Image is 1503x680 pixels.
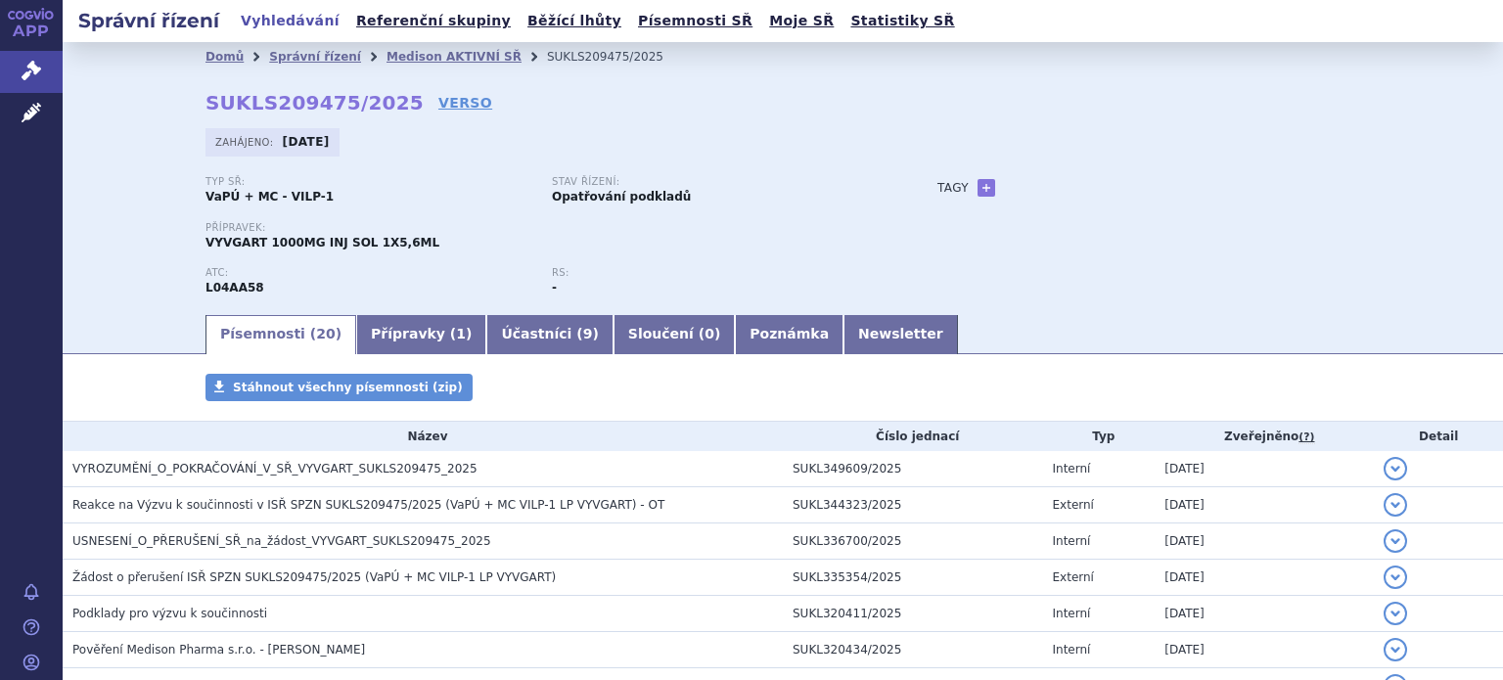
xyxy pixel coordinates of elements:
[72,643,365,657] span: Pověření Medison Pharma s.r.o. - Hrdličková
[843,315,958,354] a: Newsletter
[1384,566,1407,589] button: detail
[705,326,714,341] span: 0
[1155,422,1374,451] th: Zveřejněno
[205,315,356,354] a: Písemnosti (20)
[552,190,691,204] strong: Opatřování podkladů
[783,487,1043,523] td: SUKL344323/2025
[72,534,491,548] span: USNESENÍ_O_PŘERUŠENÍ_SŘ_na_žádost_VYVGART_SUKLS209475_2025
[269,50,361,64] a: Správní řízení
[1384,457,1407,480] button: detail
[783,632,1043,668] td: SUKL320434/2025
[1155,632,1374,668] td: [DATE]
[486,315,613,354] a: Účastníci (9)
[763,8,840,34] a: Moje SŘ
[937,176,969,200] h3: Tagy
[735,315,843,354] a: Poznámka
[233,381,463,394] span: Stáhnout všechny písemnosti (zip)
[387,50,522,64] a: Medison AKTIVNÍ SŘ
[316,326,335,341] span: 20
[552,281,557,295] strong: -
[205,236,439,249] span: VYVGART 1000MG INJ SOL 1X5,6ML
[614,315,735,354] a: Sloučení (0)
[552,267,879,279] p: RS:
[783,422,1043,451] th: Číslo jednací
[1053,462,1091,476] span: Interní
[1053,607,1091,620] span: Interní
[205,281,264,295] strong: EFGARTIGIMOD ALFA
[783,451,1043,487] td: SUKL349609/2025
[205,374,473,401] a: Stáhnout všechny písemnosti (zip)
[63,7,235,34] h2: Správní řízení
[552,176,879,188] p: Stav řízení:
[1384,529,1407,553] button: detail
[1384,493,1407,517] button: detail
[978,179,995,197] a: +
[205,222,898,234] p: Přípravek:
[522,8,627,34] a: Běžící lhůty
[438,93,492,113] a: VERSO
[547,42,689,71] li: SUKLS209475/2025
[72,462,478,476] span: VYROZUMĚNÍ_O_POKRAČOVÁNÍ_V_SŘ_VYVGART_SUKLS209475_2025
[783,596,1043,632] td: SUKL320411/2025
[1053,643,1091,657] span: Interní
[356,315,486,354] a: Přípravky (1)
[1155,596,1374,632] td: [DATE]
[205,190,334,204] strong: VaPÚ + MC - VILP-1
[205,176,532,188] p: Typ SŘ:
[215,134,277,150] span: Zahájeno:
[1374,422,1503,451] th: Detail
[1384,602,1407,625] button: detail
[283,135,330,149] strong: [DATE]
[72,570,556,584] span: Žádost o přerušení ISŘ SPZN SUKLS209475/2025 (VaPÚ + MC VILP-1 LP VYVGART)
[205,91,424,114] strong: SUKLS209475/2025
[72,607,267,620] span: Podklady pro výzvu k součinnosti
[1155,451,1374,487] td: [DATE]
[205,267,532,279] p: ATC:
[783,523,1043,560] td: SUKL336700/2025
[783,560,1043,596] td: SUKL335354/2025
[583,326,593,341] span: 9
[844,8,960,34] a: Statistiky SŘ
[235,8,345,34] a: Vyhledávání
[205,50,244,64] a: Domů
[1053,498,1094,512] span: Externí
[1053,534,1091,548] span: Interní
[72,498,664,512] span: Reakce na Výzvu k součinnosti v ISŘ SPZN SUKLS209475/2025 (VaPÚ + MC VILP-1 LP VYVGART) - OT
[1298,431,1314,444] abbr: (?)
[456,326,466,341] span: 1
[1043,422,1156,451] th: Typ
[1155,560,1374,596] td: [DATE]
[1053,570,1094,584] span: Externí
[1155,523,1374,560] td: [DATE]
[63,422,783,451] th: Název
[350,8,517,34] a: Referenční skupiny
[632,8,758,34] a: Písemnosti SŘ
[1155,487,1374,523] td: [DATE]
[1384,638,1407,661] button: detail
